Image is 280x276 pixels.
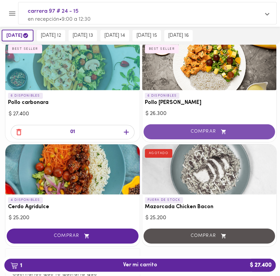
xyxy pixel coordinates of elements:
[145,197,183,203] p: FUERA DE STOCK
[6,32,29,39] span: [DATE]
[142,144,277,194] div: Mazorcada Chicken Bacon
[145,204,274,210] h3: Mazorcada Chicken Bacon
[136,33,157,39] span: [DATE] 15
[5,144,140,194] div: Cerdo Agridulce
[248,244,280,276] iframe: Messagebird Livechat Widget
[4,5,20,22] button: Menu
[6,261,26,270] b: 1
[28,7,260,16] span: carrera 97 # 24 - 15
[132,30,161,41] button: [DATE] 15
[168,33,189,39] span: [DATE] 16
[104,33,125,39] span: [DATE] 14
[144,124,275,139] button: COMPRAR
[37,30,65,41] button: [DATE] 12
[152,129,267,135] span: COMPRAR
[41,33,61,39] span: [DATE] 12
[10,262,18,269] img: cart.png
[145,149,173,158] div: AGOTADO
[8,197,43,203] p: 4 DISPONIBLES
[164,30,193,41] button: [DATE] 16
[8,45,42,53] div: BEST SELLER
[73,33,93,39] span: [DATE] 13
[9,214,136,222] div: $ 25.200
[5,40,140,90] div: Pollo carbonara
[28,17,91,22] span: en recepción • 9:00 a 12:30
[246,259,276,272] b: $ 27.400
[146,214,273,222] div: $ 25.200
[145,93,180,99] p: 6 DISPONIBLES
[8,93,43,99] p: 6 DISPONIBLES
[9,110,136,118] div: $ 27.400
[7,229,138,244] button: COMPRAR
[145,45,179,53] div: BEST SELLER
[145,100,274,106] h3: Pollo [PERSON_NAME]
[4,259,276,272] button: 1Ver mi carrito$ 27.400
[146,110,273,118] div: $ 26.300
[142,40,277,90] div: Pollo Tikka Massala
[8,204,137,210] h3: Cerdo Agridulce
[100,30,129,41] button: [DATE] 14
[2,30,33,41] button: [DATE]
[8,100,137,106] h3: Pollo carbonara
[15,233,130,239] span: COMPRAR
[123,262,157,268] span: Ver mi carrito
[70,128,75,136] p: 01
[69,30,97,41] button: [DATE] 13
